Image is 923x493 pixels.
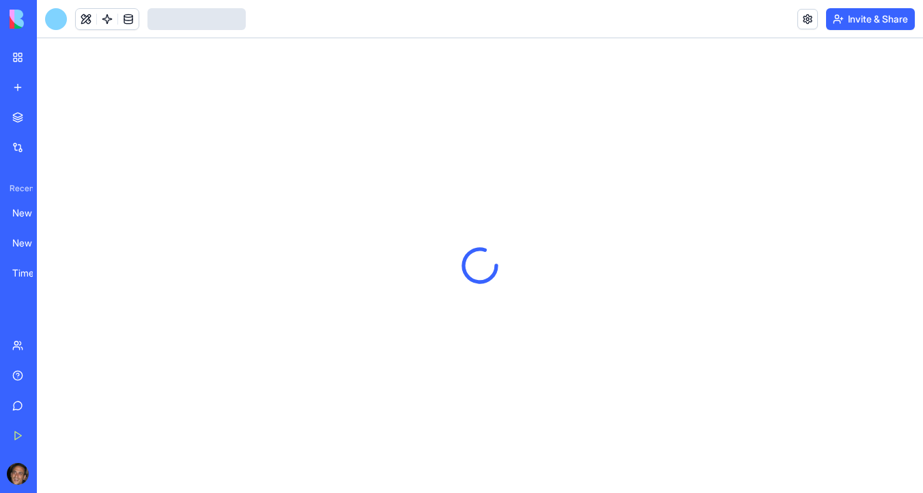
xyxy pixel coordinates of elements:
div: New App [12,206,51,220]
img: ACg8ocKwlY-G7EnJG7p3bnYwdp_RyFFHyn9MlwQjYsG_56ZlydI1TXjL_Q=s96-c [7,463,29,485]
a: TimeTracker Pro [4,259,59,287]
div: New App [12,236,51,250]
div: TimeTracker Pro [12,266,51,280]
button: Invite & Share [826,8,915,30]
a: New App [4,199,59,227]
span: Recent [4,183,33,194]
img: logo [10,10,94,29]
a: New App [4,229,59,257]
